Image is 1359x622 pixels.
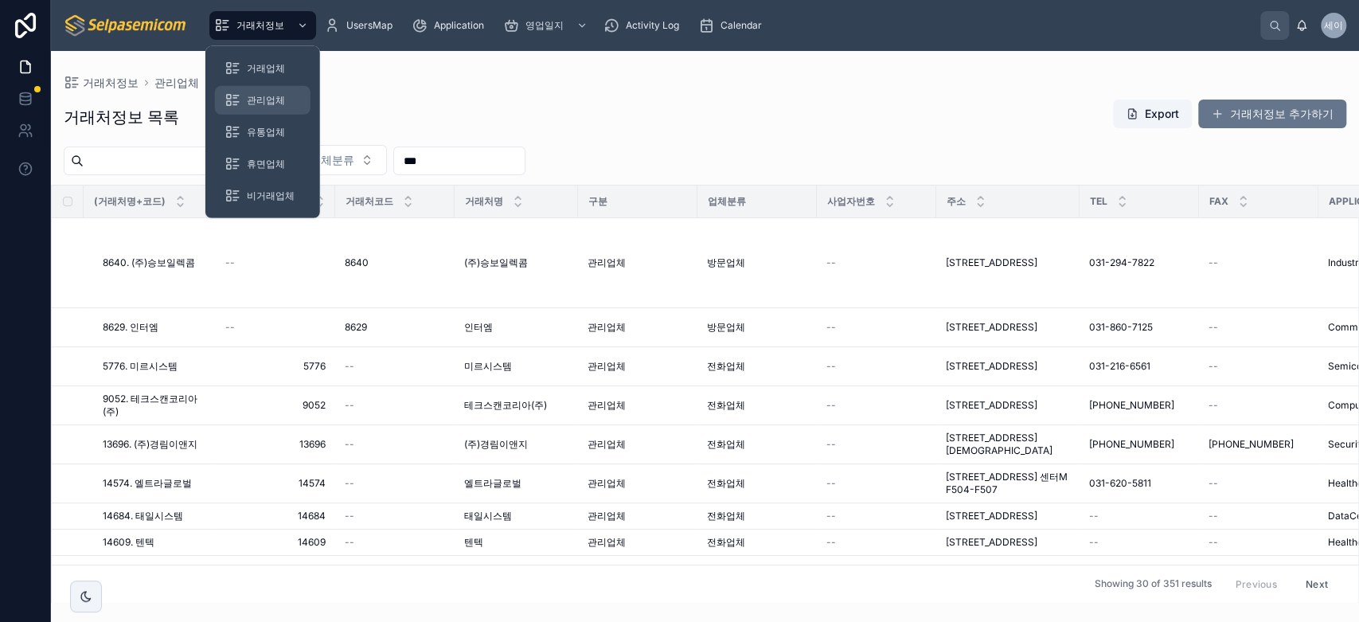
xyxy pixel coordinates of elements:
[296,145,387,175] button: Select Button
[346,19,392,32] span: UsersMap
[1089,438,1189,451] a: [PHONE_NUMBER]
[103,438,197,451] span: 13696. (주)경림이앤지
[826,510,836,522] span: --
[345,256,445,269] a: 8640
[434,19,484,32] span: Application
[1089,256,1189,269] a: 031-294-7822
[707,360,745,373] span: 전화업체
[345,536,354,549] span: --
[946,471,1070,496] span: [STREET_ADDRESS] 센터M F504-F507
[947,195,966,208] span: 주소
[1209,321,1218,334] span: --
[1209,399,1309,412] a: --
[1209,256,1218,269] span: --
[225,477,326,490] a: 14574
[707,399,745,412] span: 전화업체
[464,399,568,412] a: 테크스캔코리아(주)
[1089,510,1099,522] span: --
[464,360,512,373] span: 미르시스템
[345,360,445,373] a: --
[588,536,626,549] span: 관리업체
[225,360,326,373] span: 5776
[1209,536,1218,549] span: --
[946,360,1037,373] span: [STREET_ADDRESS]
[588,360,688,373] a: 관리업체
[826,477,927,490] a: --
[1090,195,1107,208] span: TEL
[103,360,178,373] span: 5776. 미르시스템
[1089,399,1189,412] a: [PHONE_NUMBER]
[588,477,626,490] span: 관리업체
[103,360,206,373] a: 5776. 미르시스템
[721,19,762,32] span: Calendar
[103,477,206,490] a: 14574. 엘트라글로벌
[946,536,1037,549] span: [STREET_ADDRESS]
[464,510,512,522] span: 태일시스템
[826,321,836,334] span: --
[464,536,483,549] span: 텐텍
[826,477,836,490] span: --
[64,75,139,91] a: 거래처정보
[225,321,326,334] a: --
[826,536,836,549] span: --
[588,360,626,373] span: 관리업체
[588,321,688,334] a: 관리업체
[103,438,206,451] a: 13696. (주)경림이앤지
[310,152,354,168] span: 업체분류
[588,438,626,451] span: 관리업체
[225,438,326,451] a: 13696
[826,256,836,269] span: --
[464,510,568,522] a: 태일시스템
[215,54,310,83] a: 거래업체
[946,510,1070,522] a: [STREET_ADDRESS]
[201,8,1260,43] div: scrollable content
[946,360,1070,373] a: [STREET_ADDRESS]
[345,536,445,549] a: --
[103,477,192,490] span: 14574. 엘트라글로벌
[826,360,836,373] span: --
[247,94,285,107] span: 관리업체
[154,75,199,91] a: 관리업체
[707,510,807,522] a: 전화업체
[94,195,166,208] span: (거래처명+코드)
[1209,510,1309,522] a: --
[225,256,235,269] span: --
[1198,100,1346,128] button: 거래처정보 추가하기
[1209,438,1309,451] a: [PHONE_NUMBER]
[1089,399,1174,412] span: [PHONE_NUMBER]
[826,360,927,373] a: --
[225,536,326,549] a: 14609
[588,399,688,412] a: 관리업체
[1209,360,1309,373] a: --
[464,399,547,412] span: 테크스캔코리아(주)
[345,399,354,412] span: --
[525,19,564,32] span: 영업일지
[103,321,158,334] span: 8629. 인터엠
[1209,321,1309,334] a: --
[946,256,1037,269] span: [STREET_ADDRESS]
[345,360,354,373] span: --
[225,321,235,334] span: --
[225,510,326,522] a: 14684
[1324,19,1343,32] span: 세이
[64,106,179,128] h1: 거래처정보 목록
[103,536,206,549] a: 14609. 텐텍
[346,195,393,208] span: 거래처코드
[464,256,528,269] span: (주)승보일렉콤
[588,510,688,522] a: 관리업체
[707,477,807,490] a: 전화업체
[946,536,1070,549] a: [STREET_ADDRESS]
[345,321,367,334] span: 8629
[1209,399,1218,412] span: --
[588,256,688,269] a: 관리업체
[707,399,807,412] a: 전화업체
[103,536,154,549] span: 14609. 텐텍
[588,399,626,412] span: 관리업체
[103,510,206,522] a: 14684. 태일시스템
[465,195,503,208] span: 거래처명
[1089,321,1189,334] a: 031-860-7125
[345,477,445,490] a: --
[464,321,568,334] a: 인터엠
